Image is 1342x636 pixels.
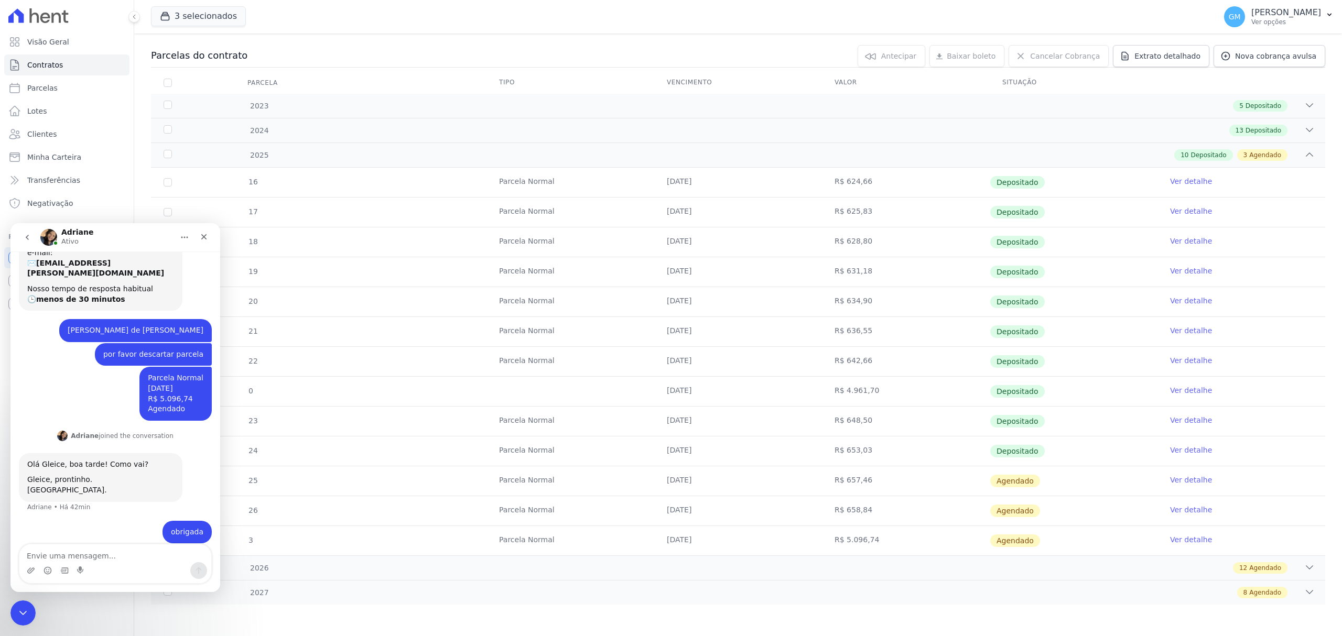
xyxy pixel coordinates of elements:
td: [DATE] [654,227,822,257]
button: Selecionador de GIF [50,343,58,352]
span: Depositado [990,236,1045,248]
div: Gleice, prontinho. [GEOGRAPHIC_DATA]. [17,251,164,272]
span: Depositado [990,445,1045,457]
a: Ver detalhe [1170,206,1212,216]
a: Ver detalhe [1170,534,1212,545]
button: Upload do anexo [16,343,25,352]
h3: Parcelas do contrato [151,49,247,62]
span: Depositado [990,295,1045,308]
span: Clientes [27,129,57,139]
span: Depositado [990,325,1045,338]
a: Ver detalhe [1170,475,1212,485]
td: Parcela Normal [486,496,654,525]
a: Nova cobrança avulsa [1214,45,1325,67]
td: R$ 653,03 [822,436,990,466]
span: Negativação [27,198,73,209]
span: 24 [247,446,258,455]
td: Parcela Normal [486,526,654,555]
span: 2023 [250,101,269,112]
div: Parcela [235,72,290,93]
td: Parcela Normal [486,257,654,287]
input: Só é possível selecionar pagamentos em aberto [164,208,172,216]
span: Nova cobrança avulsa [1235,51,1316,61]
button: Enviar uma mensagem [180,339,197,356]
span: 2026 [250,563,269,574]
td: Parcela Normal [486,466,654,496]
span: Agendado [990,534,1040,547]
a: Ver detalhe [1170,295,1212,306]
a: Negativação [4,193,129,214]
div: Olá Gleice, boa tarde! Como vai? [17,236,164,247]
span: 25 [247,476,258,485]
td: [DATE] [654,377,822,406]
td: Parcela Normal [486,227,654,257]
td: Parcela Normal [486,168,654,197]
span: 17 [247,207,258,216]
span: 3 [1243,150,1248,160]
a: Parcelas [4,78,129,98]
textarea: Envie uma mensagem... [9,321,201,339]
td: R$ 5.096,74 [822,526,990,555]
span: 8 [1243,588,1248,597]
td: [DATE] [654,317,822,346]
th: Situação [990,72,1157,94]
span: Depositado [990,385,1045,398]
td: Parcela Normal [486,198,654,227]
iframe: Intercom live chat [10,600,36,626]
span: 21 [247,327,258,335]
td: R$ 4.961,70 [822,377,990,406]
a: Transferências [4,170,129,191]
a: Clientes [4,124,129,145]
button: Selecionador de Emoji [33,343,41,352]
span: Depositado [990,415,1045,427]
td: Parcela Normal [486,317,654,346]
iframe: Intercom live chat [10,223,220,592]
span: 12 [1239,563,1247,573]
td: Parcela Normal [486,436,654,466]
span: Depositado [1246,101,1281,111]
span: 22 [247,357,258,365]
td: R$ 658,84 [822,496,990,525]
td: [DATE] [654,436,822,466]
td: [DATE] [654,496,822,525]
div: obrigada [152,298,201,321]
span: Parcelas [27,83,58,93]
td: [DATE] [654,526,822,555]
td: [DATE] [654,407,822,436]
a: Ver detalhe [1170,176,1212,187]
td: Parcela Normal [486,407,654,436]
span: Minha Carteira [27,152,81,162]
span: 26 [247,506,258,514]
a: Ver detalhe [1170,385,1212,396]
td: R$ 624,66 [822,168,990,197]
button: GM [PERSON_NAME] Ver opções [1216,2,1342,31]
span: Depositado [990,355,1045,368]
div: Gleice diz… [8,298,201,333]
a: Ver detalhe [1170,266,1212,276]
p: [PERSON_NAME] [1251,7,1321,18]
span: 13 [1236,126,1243,135]
button: 3 selecionados [151,6,246,26]
a: Recebíveis [4,247,129,268]
a: Ver detalhe [1170,325,1212,336]
div: Adriane • Há 42min [17,281,80,287]
a: Lotes [4,101,129,122]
